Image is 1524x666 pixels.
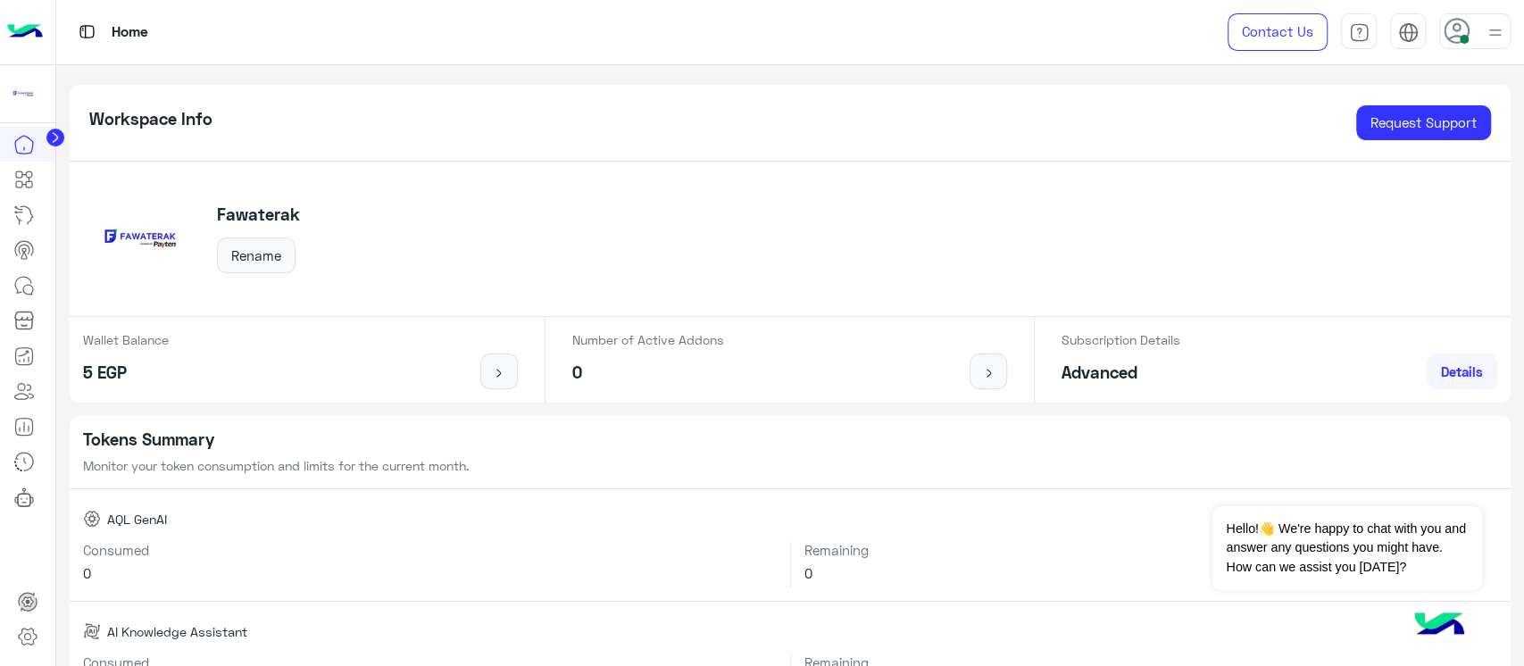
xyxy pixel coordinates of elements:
[107,622,247,641] span: AI Knowledge Assistant
[112,21,148,45] p: Home
[572,362,724,383] h5: 0
[1408,595,1470,657] img: hulul-logo.png
[1212,506,1481,590] span: Hello!👋 We're happy to chat with you and answer any questions you might have. How can we assist y...
[217,237,296,273] button: Rename
[83,542,777,558] h6: Consumed
[1398,22,1419,43] img: tab
[1484,21,1506,44] img: profile
[1062,330,1180,349] p: Subscription Details
[83,181,197,296] img: workspace-image
[1341,13,1377,51] a: tab
[1427,354,1497,389] a: Details
[89,109,212,129] h5: Workspace Info
[76,21,98,43] img: tab
[1356,105,1491,141] a: Request Support
[83,565,777,581] h6: 0
[7,13,43,51] img: Logo
[217,204,300,225] h5: Fawaterak
[83,362,169,383] h5: 5 EGP
[1349,22,1370,43] img: tab
[7,78,39,110] img: 171468393613305
[804,542,1497,558] h6: Remaining
[83,330,169,349] p: Wallet Balance
[978,366,1000,380] img: icon
[488,366,511,380] img: icon
[804,565,1497,581] h6: 0
[83,429,1498,450] h5: Tokens Summary
[1228,13,1328,51] a: Contact Us
[83,510,101,528] img: AQL GenAI
[572,330,724,349] p: Number of Active Addons
[1441,363,1483,379] span: Details
[83,456,1498,475] p: Monitor your token consumption and limits for the current month.
[83,622,101,640] img: AI Knowledge Assistant
[107,510,167,529] span: AQL GenAI
[1062,362,1180,383] h5: Advanced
